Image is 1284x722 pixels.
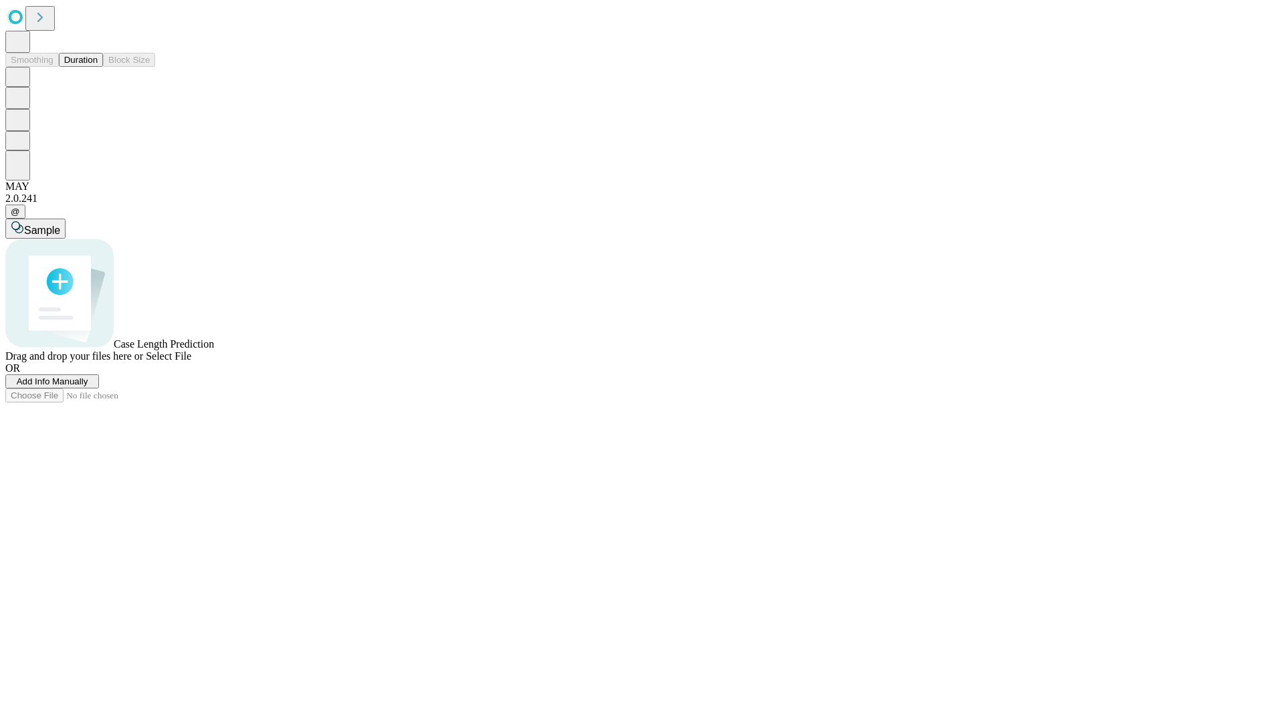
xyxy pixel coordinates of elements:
[5,219,66,239] button: Sample
[59,53,103,67] button: Duration
[24,225,60,236] span: Sample
[5,350,143,362] span: Drag and drop your files here or
[5,180,1279,193] div: MAY
[114,338,214,350] span: Case Length Prediction
[103,53,155,67] button: Block Size
[5,205,25,219] button: @
[5,193,1279,205] div: 2.0.241
[5,374,99,388] button: Add Info Manually
[11,207,20,217] span: @
[146,350,191,362] span: Select File
[17,376,88,386] span: Add Info Manually
[5,362,20,374] span: OR
[5,53,59,67] button: Smoothing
